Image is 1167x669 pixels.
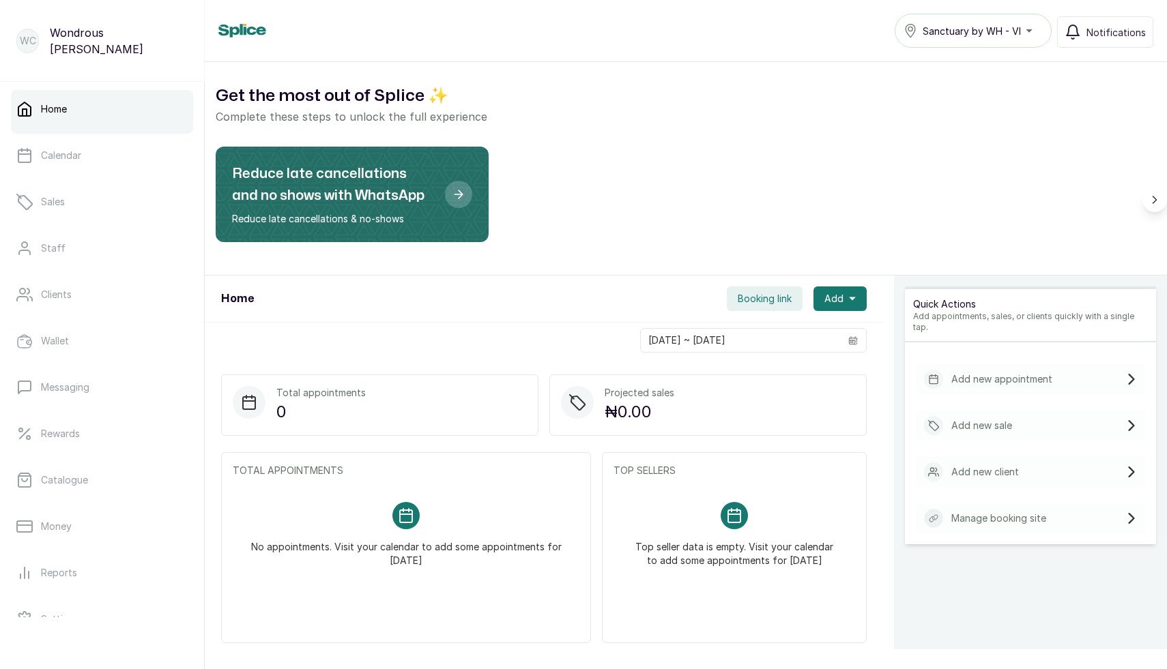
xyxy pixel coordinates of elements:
span: Sanctuary by WH - VI [923,24,1021,38]
div: Reduce late cancellations and no shows with WhatsApp [216,147,489,242]
button: Booking link [727,286,803,311]
p: Add new sale [951,419,1012,432]
input: Select date [641,329,840,352]
h1: Home [221,291,254,307]
p: No appointments. Visit your calendar to add some appointments for [DATE] [249,529,563,567]
span: Add [824,292,844,306]
p: Reports [41,566,77,580]
a: Staff [11,229,193,267]
p: TOP SELLERS [614,464,855,477]
p: Add appointments, sales, or clients quickly with a single tap. [913,311,1148,333]
button: Scroll right [1142,188,1167,212]
p: Home [41,102,67,116]
p: Money [41,520,72,533]
svg: calendar [848,336,858,345]
p: Top seller data is empty. Visit your calendar to add some appointments for [DATE] [630,529,839,567]
a: Money [11,507,193,546]
a: Home [11,90,193,128]
a: Sales [11,183,193,221]
p: Sales [41,195,65,209]
p: Manage booking site [951,511,1046,525]
p: ₦0.00 [605,400,674,424]
span: Notifications [1086,25,1146,40]
p: Quick Actions [913,297,1148,311]
h2: Get the most out of Splice ✨ [216,84,1156,108]
p: Messaging [41,381,89,394]
p: Complete these steps to unlock the full experience [216,108,1156,125]
a: Rewards [11,415,193,453]
h2: Reduce late cancellations and no shows with WhatsApp [232,163,434,207]
button: Notifications [1057,16,1153,48]
p: WC [20,34,36,48]
p: Catalogue [41,473,88,487]
a: Wallet [11,322,193,360]
a: Settings [11,600,193,638]
p: Reduce late cancellations & no-shows [232,212,434,226]
p: TOTAL APPOINTMENTS [233,464,579,477]
p: Rewards [41,427,80,441]
p: Add new client [951,465,1019,479]
p: Settings [41,612,79,626]
button: Add [813,286,867,311]
p: Calendar [41,149,81,162]
p: 0 [276,400,366,424]
a: Catalogue [11,461,193,499]
a: Calendar [11,136,193,175]
p: Wallet [41,334,69,348]
a: Clients [11,276,193,314]
a: Messaging [11,368,193,406]
p: Staff [41,241,66,255]
p: Projected sales [605,386,674,400]
p: Total appointments [276,386,366,400]
button: Sanctuary by WH - VI [895,14,1052,48]
p: Add new appointment [951,372,1052,386]
span: Booking link [738,292,792,306]
p: Wondrous [PERSON_NAME] [50,25,188,57]
p: Clients [41,288,72,301]
a: Reports [11,554,193,592]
